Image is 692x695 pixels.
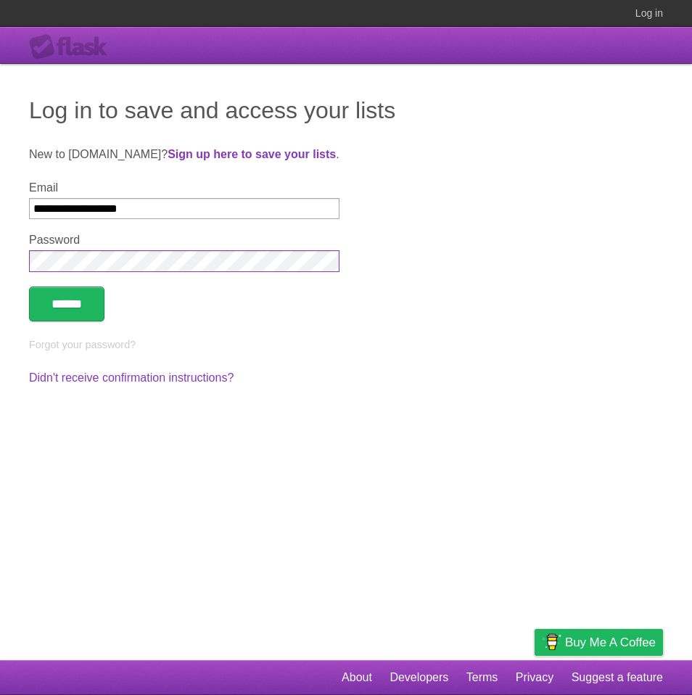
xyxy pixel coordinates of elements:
label: Email [29,181,339,194]
a: Buy me a coffee [535,629,663,656]
a: Privacy [516,664,553,691]
p: New to [DOMAIN_NAME]? . [29,146,663,163]
a: Developers [390,664,448,691]
a: About [342,664,372,691]
a: Forgot your password? [29,339,136,350]
a: Terms [466,664,498,691]
a: Didn't receive confirmation instructions? [29,371,234,384]
div: Flask [29,34,116,60]
img: Buy me a coffee [542,630,561,654]
label: Password [29,234,339,247]
span: Buy me a coffee [565,630,656,655]
h1: Log in to save and access your lists [29,93,663,128]
a: Sign up here to save your lists [168,148,336,160]
a: Suggest a feature [572,664,663,691]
